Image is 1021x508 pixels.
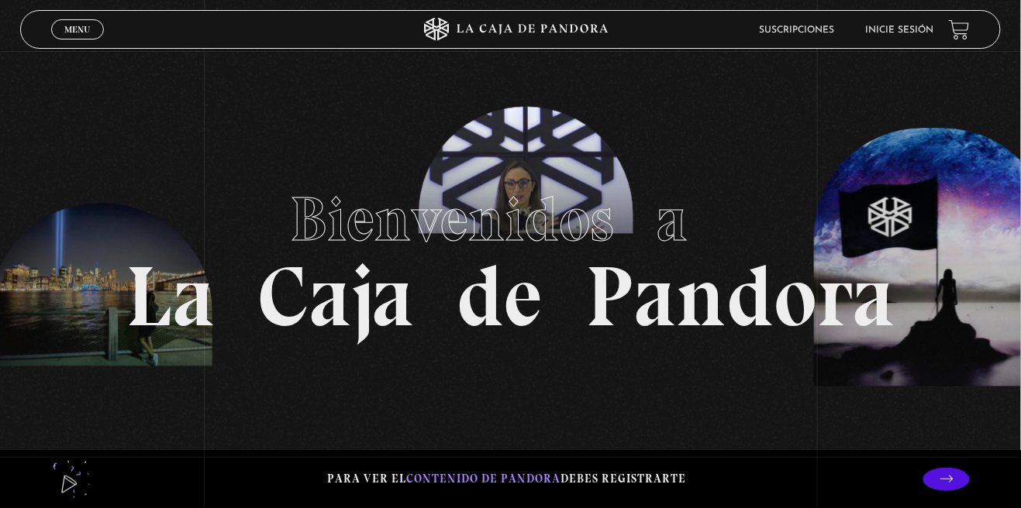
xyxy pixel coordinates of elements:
p: Para ver el debes registrarte [327,469,686,489]
a: Suscripciones [759,26,834,35]
span: contenido de Pandora [406,472,561,486]
span: Bienvenidos a [291,182,731,256]
a: View your shopping cart [949,19,970,40]
span: Cerrar [60,38,96,49]
a: Inicie sesión [865,26,933,35]
h1: La Caja de Pandora [126,169,895,339]
span: Menu [64,25,90,34]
